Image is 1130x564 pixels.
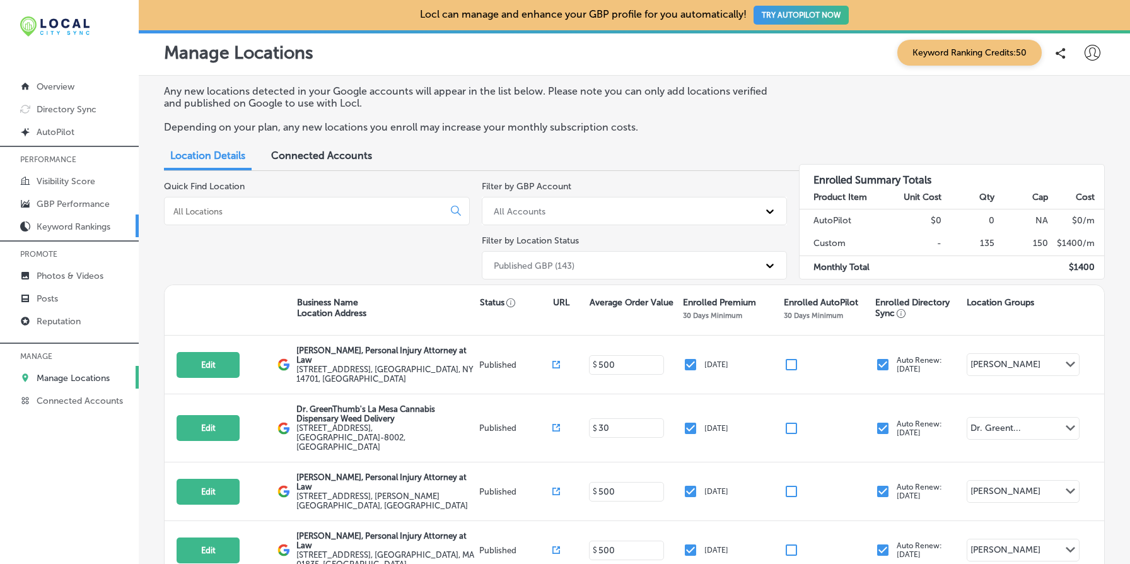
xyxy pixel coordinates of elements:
td: NA [995,209,1049,232]
td: $ 0 /m [1049,209,1104,232]
button: Edit [177,479,240,505]
p: Visibility Score [37,176,95,187]
p: [PERSON_NAME], Personal Injury Attorney at Law [296,473,476,491]
th: Unit Cost [888,186,942,209]
img: logo [277,544,290,556]
p: Published [479,360,552,370]
td: 135 [942,232,996,256]
p: Enrolled Directory Sync [875,297,960,319]
p: Auto Renew: [DATE] [897,541,942,559]
label: Quick Find Location [164,181,245,192]
p: Dr. GreenThumb's La Mesa Cannabis Dispensary Weed Delivery [296,404,476,423]
div: Dr. Greent... [970,423,1021,437]
p: Business Name Location Address [297,297,366,319]
p: Enrolled Premium [683,297,756,308]
p: Auto Renew: [DATE] [897,483,942,500]
p: [DATE] [704,360,728,369]
p: Any new locations detected in your Google accounts will appear in the list below. Please note you... [164,85,776,109]
p: URL [553,297,569,308]
td: - [888,232,942,256]
p: $ [593,546,597,555]
td: 150 [995,232,1049,256]
div: Published GBP (143) [494,260,574,271]
label: [STREET_ADDRESS] , [GEOGRAPHIC_DATA], NY 14701, [GEOGRAPHIC_DATA] [296,365,476,384]
p: [PERSON_NAME], Personal Injury Attorney at Law [296,531,476,550]
p: Photos & Videos [37,271,103,281]
td: $ 1400 /m [1049,232,1104,256]
strong: Product Item [813,192,867,203]
button: Edit [177,352,240,378]
p: Published [479,487,552,496]
div: [PERSON_NAME] [970,486,1040,500]
label: Filter by GBP Account [482,181,571,192]
p: AutoPilot [37,127,74,138]
p: [DATE] [704,487,728,496]
th: Qty [942,186,996,209]
p: $ [593,487,597,496]
td: AutoPilot [800,209,888,232]
p: $ [593,360,597,369]
p: Connected Accounts [37,396,123,406]
span: Connected Accounts [271,150,372,162]
td: Custom [800,232,888,256]
p: Manage Locations [164,42,313,63]
td: $0 [888,209,942,232]
div: All Accounts [494,206,545,216]
p: 30 Days Minimum [683,311,742,320]
h3: Enrolled Summary Totals [800,165,1104,186]
p: [DATE] [704,424,728,433]
p: Status [480,297,553,308]
label: [STREET_ADDRESS] , [PERSON_NAME][GEOGRAPHIC_DATA], [GEOGRAPHIC_DATA] [296,491,476,510]
div: [PERSON_NAME] [970,359,1040,373]
img: logo [277,485,290,498]
p: Posts [37,293,58,304]
p: Published [479,546,552,555]
img: logo [277,358,290,371]
p: Auto Renew: [DATE] [897,420,942,437]
th: Cap [995,186,1049,209]
p: Published [479,423,552,433]
button: Edit [177,538,240,563]
img: 12321ecb-abad-46dd-be7f-2600e8d3409flocal-city-sync-logo-rectangle.png [20,16,90,37]
p: Reputation [37,316,81,327]
p: $ [593,424,597,433]
p: Manage Locations [37,373,110,384]
p: [PERSON_NAME], Personal Injury Attorney at Law [296,346,476,365]
button: Edit [177,415,240,441]
span: Location Details [170,150,245,162]
td: $ 1400 [1049,256,1104,279]
input: All Locations [172,206,441,217]
p: Enrolled AutoPilot [784,297,858,308]
p: [DATE] [704,546,728,555]
p: Overview [37,81,74,92]
label: Filter by Location Status [482,235,579,246]
p: Auto Renew: [DATE] [897,356,942,373]
td: 0 [942,209,996,232]
span: Keyword Ranking Credits: 50 [897,40,1042,66]
p: 30 Days Minimum [784,311,843,320]
th: Cost [1049,186,1104,209]
img: logo [277,422,290,435]
p: GBP Performance [37,199,110,209]
td: Monthly Total [800,256,888,279]
button: TRY AUTOPILOT NOW [754,6,849,25]
p: Location Groups [967,297,1034,308]
p: Keyword Rankings [37,221,110,232]
p: Depending on your plan, any new locations you enroll may increase your monthly subscription costs. [164,121,776,133]
label: [STREET_ADDRESS] , [GEOGRAPHIC_DATA]-8002, [GEOGRAPHIC_DATA] [296,423,476,452]
p: Average Order Value [590,297,673,308]
div: [PERSON_NAME] [970,544,1040,559]
p: Directory Sync [37,104,96,115]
